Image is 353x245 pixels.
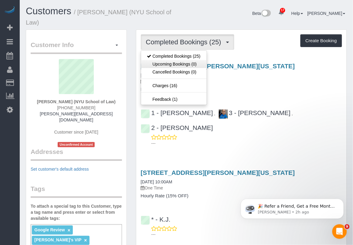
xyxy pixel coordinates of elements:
[141,95,207,103] a: Feedback (1)
[151,232,342,238] p: ---
[31,40,122,54] legend: Customer Info
[300,34,342,47] button: Create Booking
[34,238,81,243] span: [PERSON_NAME]'s VIP
[214,111,216,116] span: ,
[146,38,224,46] span: Completed Bookings (25)
[141,109,213,116] a: 1 - [PERSON_NAME]
[58,142,95,147] span: Unconfirmed Account
[141,68,207,76] a: Cancelled Bookings (0)
[275,6,287,19] a: 17
[345,224,350,229] span: 9
[37,99,116,104] strong: [PERSON_NAME] (NYU School of Law)
[332,224,347,239] iframe: Intercom live chat
[219,110,228,119] img: 3 - Geraldin Bastidas
[40,111,113,122] a: [PERSON_NAME][EMAIL_ADDRESS][DOMAIN_NAME]
[26,6,71,16] a: Customers
[141,78,342,84] p: One Time
[292,111,293,116] span: ,
[31,203,122,221] label: To attach a special tag to this Customer, type a tag name and press enter or select from availabl...
[253,11,271,16] a: Beta
[84,238,87,243] a: ×
[291,11,303,16] a: Help
[219,109,291,116] a: 3 - [PERSON_NAME]
[280,8,285,13] span: 17
[141,60,207,68] a: Upcoming Bookings (0)
[4,6,16,15] img: Automaid Logo
[141,169,295,176] a: [STREET_ADDRESS][PERSON_NAME][US_STATE]
[141,216,171,223] a: * - K.J.
[141,185,342,191] p: One Time
[141,124,213,131] a: 2 - [PERSON_NAME]
[141,87,342,92] h4: Hourly Rate (15% OFF)
[141,82,207,90] a: Charges (16)
[141,63,295,70] a: [STREET_ADDRESS][PERSON_NAME][US_STATE]
[34,227,65,232] span: Google Review
[26,9,171,26] small: / [PERSON_NAME] (NYU School of Law)
[31,167,89,172] a: Set customer's default address
[307,11,345,16] a: [PERSON_NAME]
[232,186,353,229] iframe: Intercom notifications message
[57,105,95,110] span: [PHONE_NUMBER]
[141,52,207,60] a: Completed Bookings (25)
[68,228,70,233] a: ×
[141,34,234,50] button: Completed Bookings (25)
[261,10,271,18] img: New interface
[151,140,342,146] p: ---
[54,130,98,134] span: Customer since [DATE]
[31,184,122,198] legend: Tags
[141,179,172,184] a: [DATE] 10:00AM
[141,193,342,199] h4: Hourly Rate (15% OFF)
